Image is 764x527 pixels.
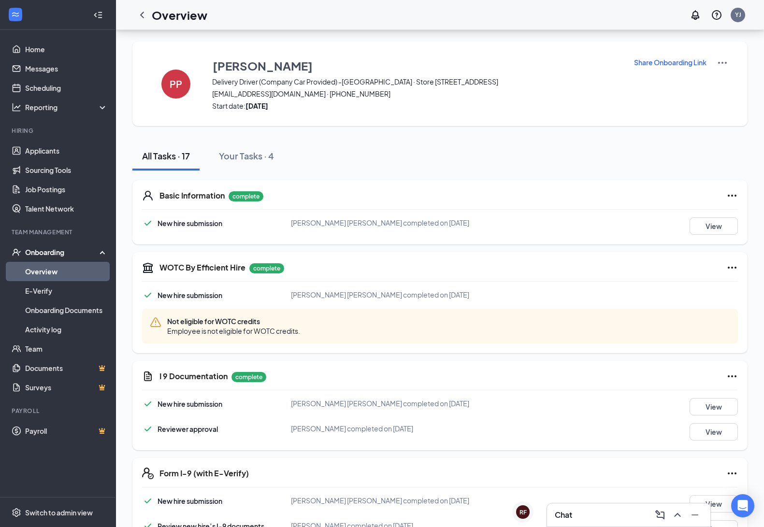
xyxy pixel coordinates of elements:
[170,81,182,87] h4: PP
[555,510,572,520] h3: Chat
[25,59,108,78] a: Messages
[25,180,108,199] a: Job Postings
[142,398,154,410] svg: Checkmark
[731,494,754,517] div: Open Intercom Messenger
[12,102,21,112] svg: Analysis
[519,508,527,516] div: RF
[142,370,154,382] svg: CustomFormIcon
[690,423,738,441] button: View
[11,10,20,19] svg: WorkstreamLogo
[159,262,245,273] h5: WOTC By Efficient Hire
[25,199,108,218] a: Talent Network
[212,57,621,74] button: [PERSON_NAME]
[142,468,154,479] svg: FormI9EVerifyIcon
[687,507,703,523] button: Minimize
[249,263,284,273] p: complete
[291,218,469,227] span: [PERSON_NAME] [PERSON_NAME] completed on [DATE]
[142,423,154,435] svg: Checkmark
[12,407,106,415] div: Payroll
[212,89,621,99] span: [EMAIL_ADDRESS][DOMAIN_NAME] · [PHONE_NUMBER]
[689,509,701,521] svg: Minimize
[25,339,108,358] a: Team
[291,496,469,505] span: [PERSON_NAME] [PERSON_NAME] completed on [DATE]
[167,326,300,336] span: Employee is not eligible for WOTC credits.
[159,468,249,479] h5: Form I-9 (with E-Verify)
[231,372,266,382] p: complete
[142,262,154,273] svg: Government
[25,141,108,160] a: Applicants
[634,57,707,68] button: Share Onboarding Link
[634,57,706,67] p: Share Onboarding Link
[25,160,108,180] a: Sourcing Tools
[291,399,469,408] span: [PERSON_NAME] [PERSON_NAME] completed on [DATE]
[717,57,728,69] img: More Actions
[245,101,268,110] strong: [DATE]
[25,102,108,112] div: Reporting
[25,247,100,257] div: Onboarding
[672,509,683,521] svg: ChevronUp
[212,77,621,86] span: Delivery Driver (Company Car Provided) -[GEOGRAPHIC_DATA] · Store [STREET_ADDRESS]
[158,219,222,228] span: New hire submission
[152,57,200,111] button: PP
[735,11,741,19] div: YJ
[25,40,108,59] a: Home
[142,190,154,201] svg: User
[219,150,274,162] div: Your Tasks · 4
[12,127,106,135] div: Hiring
[25,358,108,378] a: DocumentsCrown
[690,217,738,235] button: View
[25,320,108,339] a: Activity log
[726,190,738,201] svg: Ellipses
[12,508,21,517] svg: Settings
[142,289,154,301] svg: Checkmark
[711,9,722,21] svg: QuestionInfo
[25,508,93,517] div: Switch to admin view
[12,247,21,257] svg: UserCheck
[167,316,300,326] span: Not eligible for WOTC credits
[142,309,738,343] div: Not eligible for WOTC credits
[25,78,108,98] a: Scheduling
[159,371,228,382] h5: I 9 Documentation
[142,150,190,162] div: All Tasks · 17
[25,300,108,320] a: Onboarding Documents
[25,262,108,281] a: Overview
[158,497,222,505] span: New hire submission
[152,7,207,23] h1: Overview
[142,217,154,229] svg: Checkmark
[150,316,161,328] svg: Warning
[159,190,225,201] h5: Basic Information
[229,191,263,201] p: complete
[670,507,685,523] button: ChevronUp
[690,495,738,513] button: View
[690,398,738,415] button: View
[25,421,108,441] a: PayrollCrown
[25,281,108,300] a: E-Verify
[212,101,621,111] span: Start date:
[158,425,218,433] span: Reviewer approval
[690,9,701,21] svg: Notifications
[213,57,313,74] h3: [PERSON_NAME]
[158,291,222,299] span: New hire submission
[726,468,738,479] svg: Ellipses
[291,290,469,299] span: [PERSON_NAME] [PERSON_NAME] completed on [DATE]
[136,9,148,21] svg: ChevronLeft
[726,370,738,382] svg: Ellipses
[291,424,413,433] span: [PERSON_NAME] completed on [DATE]
[158,399,222,408] span: New hire submission
[142,495,154,507] svg: Checkmark
[93,10,103,20] svg: Collapse
[726,262,738,273] svg: Ellipses
[12,228,106,236] div: Team Management
[25,378,108,397] a: SurveysCrown
[654,509,666,521] svg: ComposeMessage
[652,507,668,523] button: ComposeMessage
